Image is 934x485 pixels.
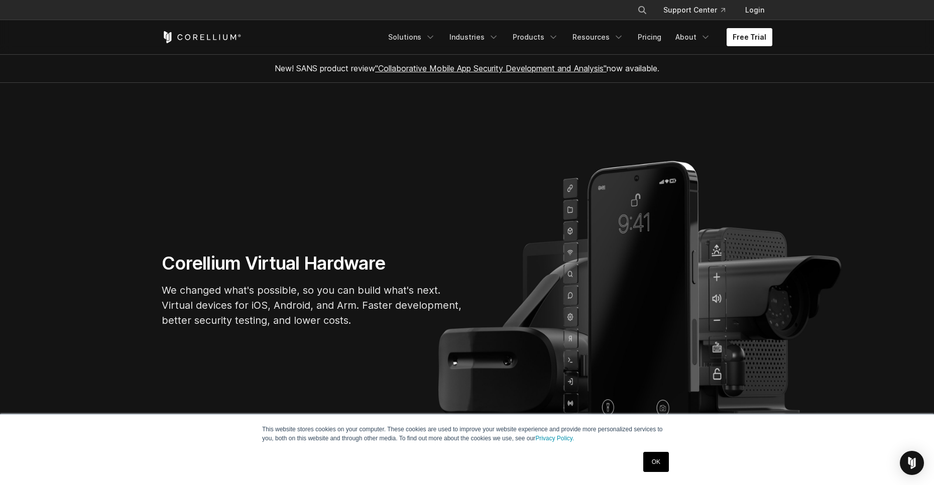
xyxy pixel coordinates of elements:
p: This website stores cookies on your computer. These cookies are used to improve your website expe... [262,425,672,443]
a: Privacy Policy. [535,435,574,442]
div: Navigation Menu [382,28,772,46]
a: Corellium Home [162,31,242,43]
div: Navigation Menu [625,1,772,19]
h1: Corellium Virtual Hardware [162,252,463,275]
a: OK [643,452,669,472]
a: About [669,28,717,46]
p: We changed what's possible, so you can build what's next. Virtual devices for iOS, Android, and A... [162,283,463,328]
a: Industries [443,28,505,46]
a: Login [737,1,772,19]
a: Pricing [632,28,667,46]
a: "Collaborative Mobile App Security Development and Analysis" [375,63,607,73]
a: Solutions [382,28,441,46]
a: Products [507,28,564,46]
button: Search [633,1,651,19]
div: Open Intercom Messenger [900,451,924,475]
a: Support Center [655,1,733,19]
a: Resources [566,28,630,46]
span: New! SANS product review now available. [275,63,659,73]
a: Free Trial [727,28,772,46]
